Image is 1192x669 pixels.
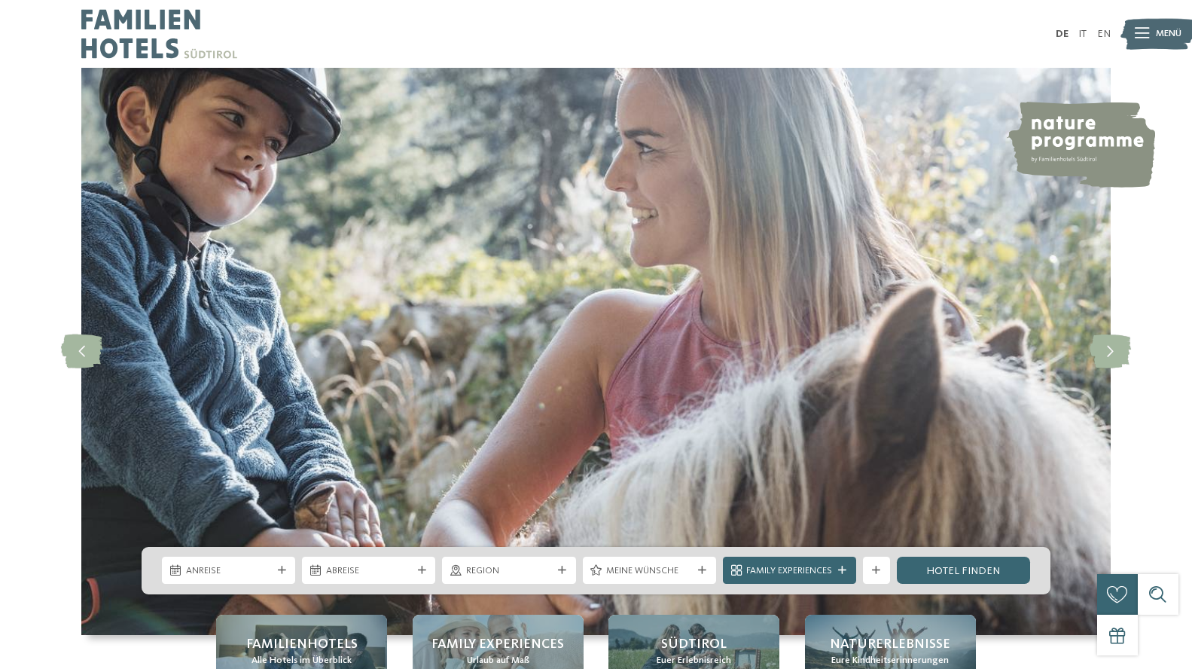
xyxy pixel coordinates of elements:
span: Meine Wünsche [606,564,692,578]
span: Familienhotels [246,635,358,654]
span: Abreise [326,564,412,578]
span: Eure Kindheitserinnerungen [831,654,949,667]
a: EN [1097,29,1111,39]
img: Familienhotels Südtirol: The happy family places [81,68,1111,635]
span: Family Experiences [746,564,832,578]
span: Region [466,564,552,578]
span: Urlaub auf Maß [467,654,529,667]
span: Euer Erlebnisreich [657,654,731,667]
span: Naturerlebnisse [830,635,950,654]
a: DE [1056,29,1069,39]
span: Südtirol [661,635,727,654]
span: Family Experiences [431,635,564,654]
span: Anreise [186,564,272,578]
a: IT [1078,29,1087,39]
span: Alle Hotels im Überblick [252,654,352,667]
span: Menü [1156,27,1181,41]
a: Hotel finden [897,557,1030,584]
img: nature programme by Familienhotels Südtirol [1006,102,1155,188]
